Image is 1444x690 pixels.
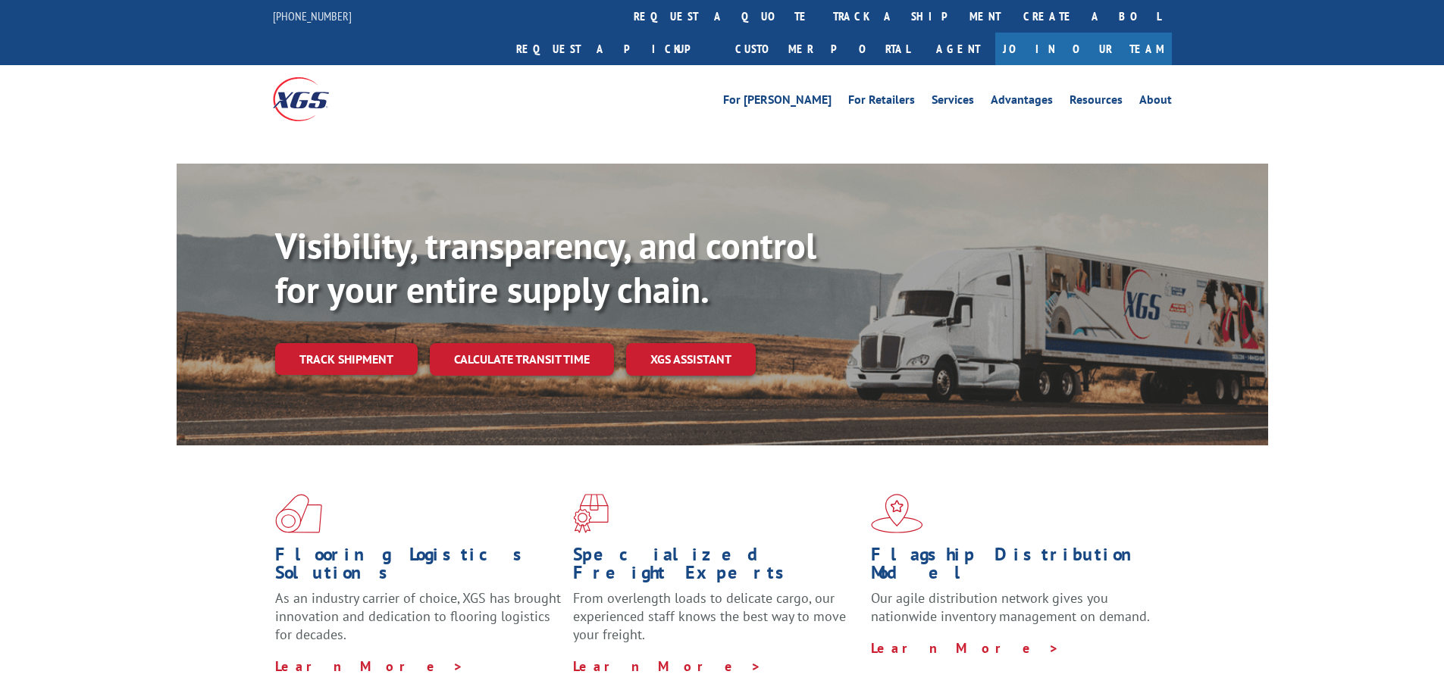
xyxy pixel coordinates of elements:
[573,589,860,657] p: From overlength loads to delicate cargo, our experienced staff knows the best way to move your fr...
[573,494,609,533] img: xgs-icon-focused-on-flooring-red
[275,494,322,533] img: xgs-icon-total-supply-chain-intelligence-red
[573,657,762,675] a: Learn More >
[573,545,860,589] h1: Specialized Freight Experts
[991,94,1053,111] a: Advantages
[871,639,1060,657] a: Learn More >
[871,545,1157,589] h1: Flagship Distribution Model
[275,545,562,589] h1: Flooring Logistics Solutions
[626,343,756,376] a: XGS ASSISTANT
[871,494,923,533] img: xgs-icon-flagship-distribution-model-red
[848,94,915,111] a: For Retailers
[275,343,418,375] a: Track shipment
[724,33,921,65] a: Customer Portal
[871,589,1150,625] span: Our agile distribution network gives you nationwide inventory management on demand.
[723,94,832,111] a: For [PERSON_NAME]
[505,33,724,65] a: Request a pickup
[1070,94,1123,111] a: Resources
[275,589,561,643] span: As an industry carrier of choice, XGS has brought innovation and dedication to flooring logistics...
[921,33,995,65] a: Agent
[273,8,352,23] a: [PHONE_NUMBER]
[1139,94,1172,111] a: About
[430,343,614,376] a: Calculate transit time
[995,33,1172,65] a: Join Our Team
[275,657,464,675] a: Learn More >
[275,222,816,313] b: Visibility, transparency, and control for your entire supply chain.
[932,94,974,111] a: Services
